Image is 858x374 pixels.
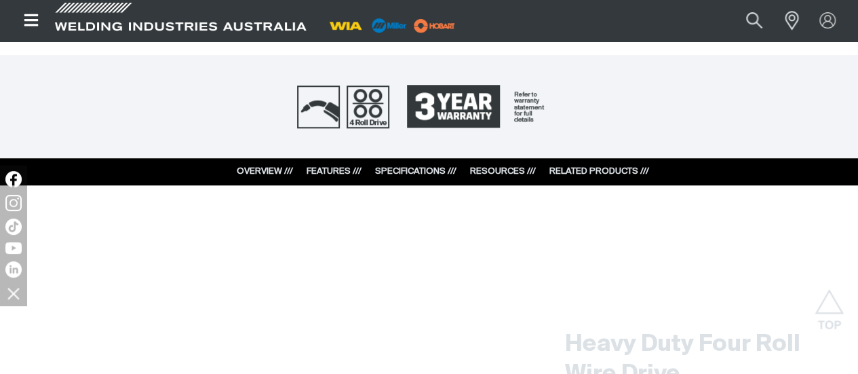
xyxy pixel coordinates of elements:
[347,86,389,128] img: 4 Roll Drive
[5,242,22,254] img: YouTube
[410,16,459,36] img: miller
[375,167,456,176] a: SPECIFICATIONS ///
[5,261,22,278] img: LinkedIn
[731,5,777,36] button: Search products
[307,167,362,176] a: FEATURES ///
[5,171,22,187] img: Facebook
[814,289,844,320] button: Scroll to top
[5,195,22,211] img: Instagram
[410,20,459,31] a: miller
[714,5,777,36] input: Product name or item number...
[396,79,562,134] a: 3 Year Warranty
[297,86,340,128] img: MIG
[549,167,649,176] a: RELATED PRODUCTS ///
[2,282,25,305] img: hide socials
[5,219,22,235] img: TikTok
[470,167,536,176] a: RESOURCES ///
[237,167,293,176] a: OVERVIEW ///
